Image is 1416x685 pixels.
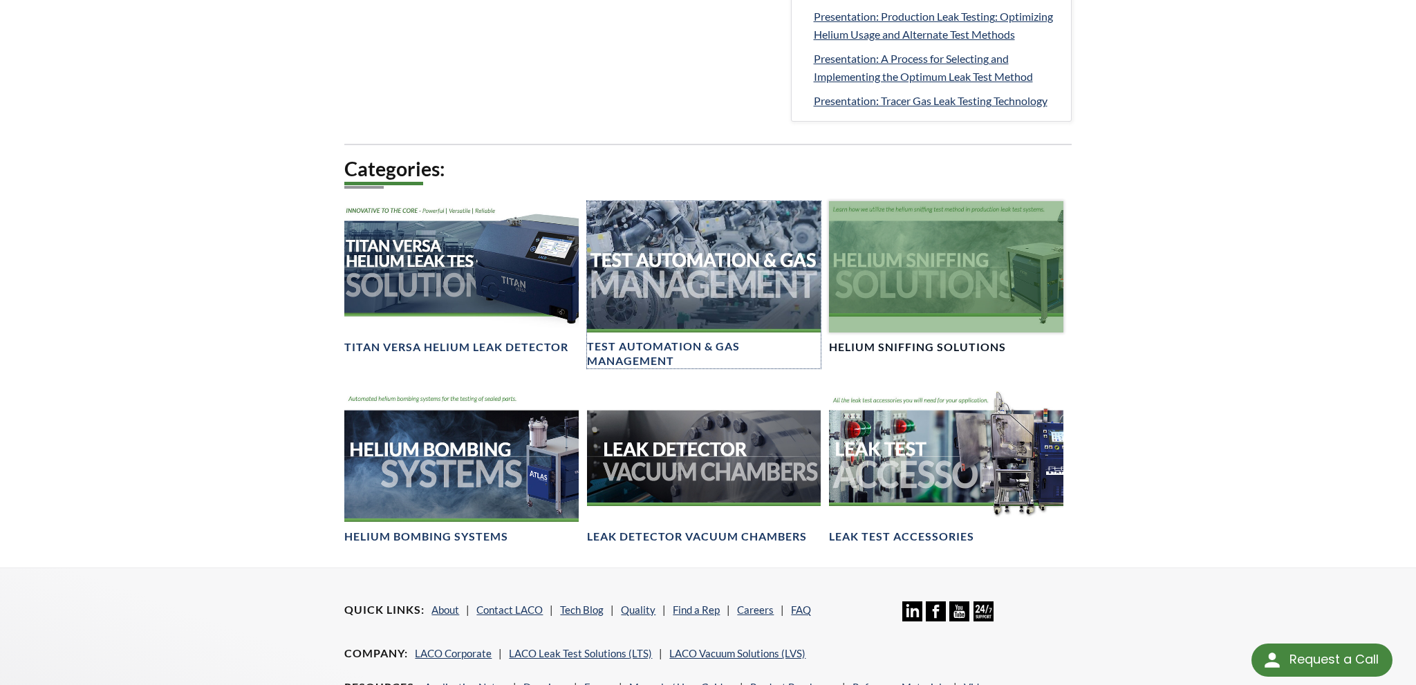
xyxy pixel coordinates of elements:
a: 24/7 Support [973,611,994,623]
a: Helium Bombing Systems BannerHelium Bombing Systems [344,391,578,544]
a: Find a Rep [673,603,720,616]
a: About [431,603,459,616]
a: FAQ [791,603,811,616]
img: 24/7 Support Icon [973,601,994,621]
h4: Helium Sniffing Solutions [829,340,1006,355]
h4: Test Automation & Gas Management [587,339,821,368]
div: Request a Call [1251,644,1392,677]
a: LACO Leak Test Solutions (LTS) [509,647,652,659]
a: Contact LACO [476,603,543,616]
span: Presentation: A Process for Selecting and Implementing the Optimum Leak Test Method [814,52,1033,83]
h4: Leak Test Accessories [829,529,974,544]
h4: Helium Bombing Systems [344,529,508,544]
a: Leak Test Accessories headerLeak Test Accessories [829,391,1063,544]
h4: Quick Links [344,603,425,617]
a: LACO Vacuum Solutions (LVS) [669,647,805,659]
a: TITAN VERSA Helium Leak Test Solutions headerTITAN VERSA Helium Leak Detector [344,201,578,355]
span: Presentation: Tracer Gas Leak Testing Technology [814,94,1047,107]
a: Careers [737,603,774,616]
a: Tech Blog [560,603,604,616]
img: round button [1261,649,1283,671]
a: Presentation: Tracer Gas Leak Testing Technology [814,92,1060,110]
a: LACO Corporate [415,647,492,659]
div: Request a Call [1289,644,1379,675]
a: Test Automation & Gas Management headerTest Automation & Gas Management [587,201,821,368]
h4: Company [344,646,408,661]
h4: Leak Detector Vacuum Chambers [587,529,807,544]
a: Quality [621,603,655,616]
a: Presentation: Production Leak Testing: Optimizing Helium Usage and Alternate Test Methods [814,8,1060,43]
h4: TITAN VERSA Helium Leak Detector [344,340,568,355]
h2: Categories: [344,156,1071,182]
span: Presentation: Production Leak Testing: Optimizing Helium Usage and Alternate Test Methods [814,10,1053,41]
a: Presentation: A Process for Selecting and Implementing the Optimum Leak Test Method [814,50,1060,85]
a: Leak Test Vacuum Chambers headerLeak Detector Vacuum Chambers [587,391,821,544]
a: Helium Sniffing Solutions headerHelium Sniffing Solutions [829,201,1063,355]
